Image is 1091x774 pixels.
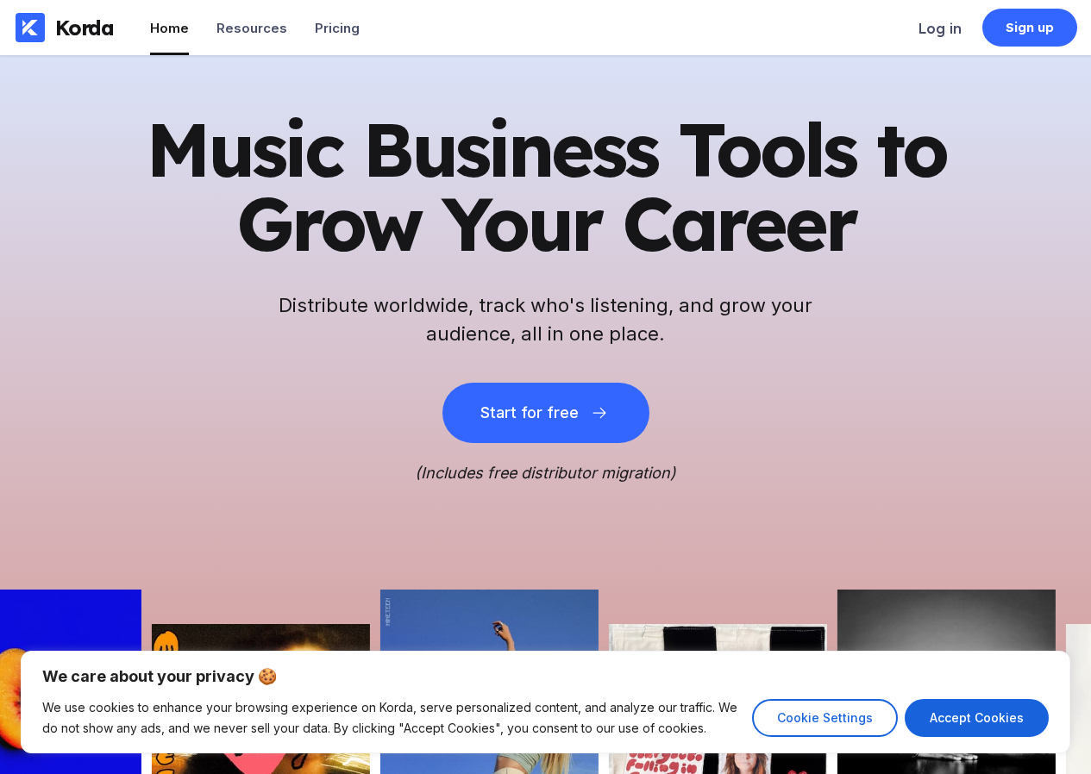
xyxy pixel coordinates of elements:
[216,20,287,36] div: Resources
[42,697,739,739] p: We use cookies to enhance your browsing experience on Korda, serve personalized content, and anal...
[1006,19,1055,36] div: Sign up
[415,464,676,482] i: (Includes free distributor migration)
[315,20,360,36] div: Pricing
[123,112,969,260] h1: Music Business Tools to Grow Your Career
[42,666,1049,687] p: We care about your privacy 🍪
[905,699,1049,737] button: Accept Cookies
[982,9,1077,47] a: Sign up
[480,404,579,421] div: Start for free
[752,699,898,737] button: Cookie Settings
[919,20,962,37] div: Log in
[270,291,822,348] h2: Distribute worldwide, track who's listening, and grow your audience, all in one place.
[55,15,114,41] div: Korda
[442,383,649,443] button: Start for free
[150,20,189,36] div: Home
